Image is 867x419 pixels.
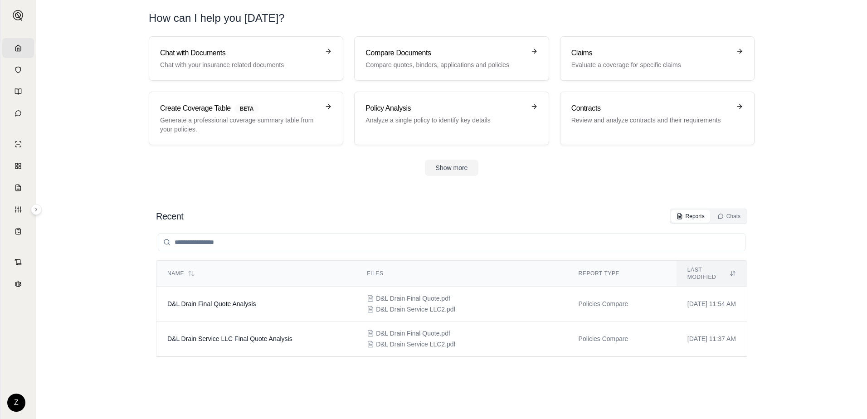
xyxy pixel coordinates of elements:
button: Chats [712,210,746,223]
p: Compare quotes, binders, applications and policies [365,60,525,69]
div: Name [167,270,345,277]
th: Files [356,261,567,287]
div: Last modified [687,266,736,281]
a: ContractsReview and analyze contracts and their requirements [560,92,755,145]
a: Chat with DocumentsChat with your insurance related documents [149,36,343,81]
a: Documents Vault [2,60,34,80]
td: Policies Compare [568,322,677,356]
h1: How can I help you [DATE]? [149,11,285,25]
a: ClaimsEvaluate a coverage for specific claims [560,36,755,81]
h3: Compare Documents [365,48,525,58]
a: Claim Coverage [2,178,34,198]
h3: Policy Analysis [365,103,525,114]
h3: Chat with Documents [160,48,319,58]
a: Legal Search Engine [2,274,34,294]
a: Chat [2,103,34,123]
span: D&L Drain Final Quote.pdf [376,294,450,303]
span: BETA [234,104,259,114]
button: Show more [425,160,479,176]
h3: Claims [571,48,731,58]
div: Z [7,394,25,412]
span: D&L Drain Service LLC Final Quote Analysis [167,335,292,342]
div: Reports [677,213,705,220]
a: Home [2,38,34,58]
a: Custom Report [2,200,34,219]
p: Generate a professional coverage summary table from your policies. [160,116,319,134]
button: Reports [671,210,710,223]
img: Expand sidebar [13,10,24,21]
button: Expand sidebar [9,6,27,24]
a: Create Coverage TableBETAGenerate a professional coverage summary table from your policies. [149,92,343,145]
a: Policy AnalysisAnalyze a single policy to identify key details [354,92,549,145]
a: Coverage Table [2,221,34,241]
h2: Recent [156,210,183,223]
td: [DATE] 11:37 AM [677,322,747,356]
a: Single Policy [2,134,34,154]
button: Expand sidebar [31,204,42,215]
a: Contract Analysis [2,252,34,272]
a: Compare DocumentsCompare quotes, binders, applications and policies [354,36,549,81]
span: D&L Drain Service LLC2.pdf [376,305,455,314]
p: Chat with your insurance related documents [160,60,319,69]
p: Evaluate a coverage for specific claims [571,60,731,69]
th: Report Type [568,261,677,287]
td: Policies Compare [568,287,677,322]
p: Analyze a single policy to identify key details [365,116,525,125]
h3: Create Coverage Table [160,103,319,114]
p: Review and analyze contracts and their requirements [571,116,731,125]
h3: Contracts [571,103,731,114]
div: Chats [717,213,740,220]
span: D&L Drain Final Quote.pdf [376,329,450,338]
a: Prompt Library [2,82,34,102]
span: D&L Drain Service LLC2.pdf [376,340,455,349]
td: [DATE] 11:54 AM [677,287,747,322]
span: D&L Drain Final Quote Analysis [167,300,256,307]
a: Policy Comparisons [2,156,34,176]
